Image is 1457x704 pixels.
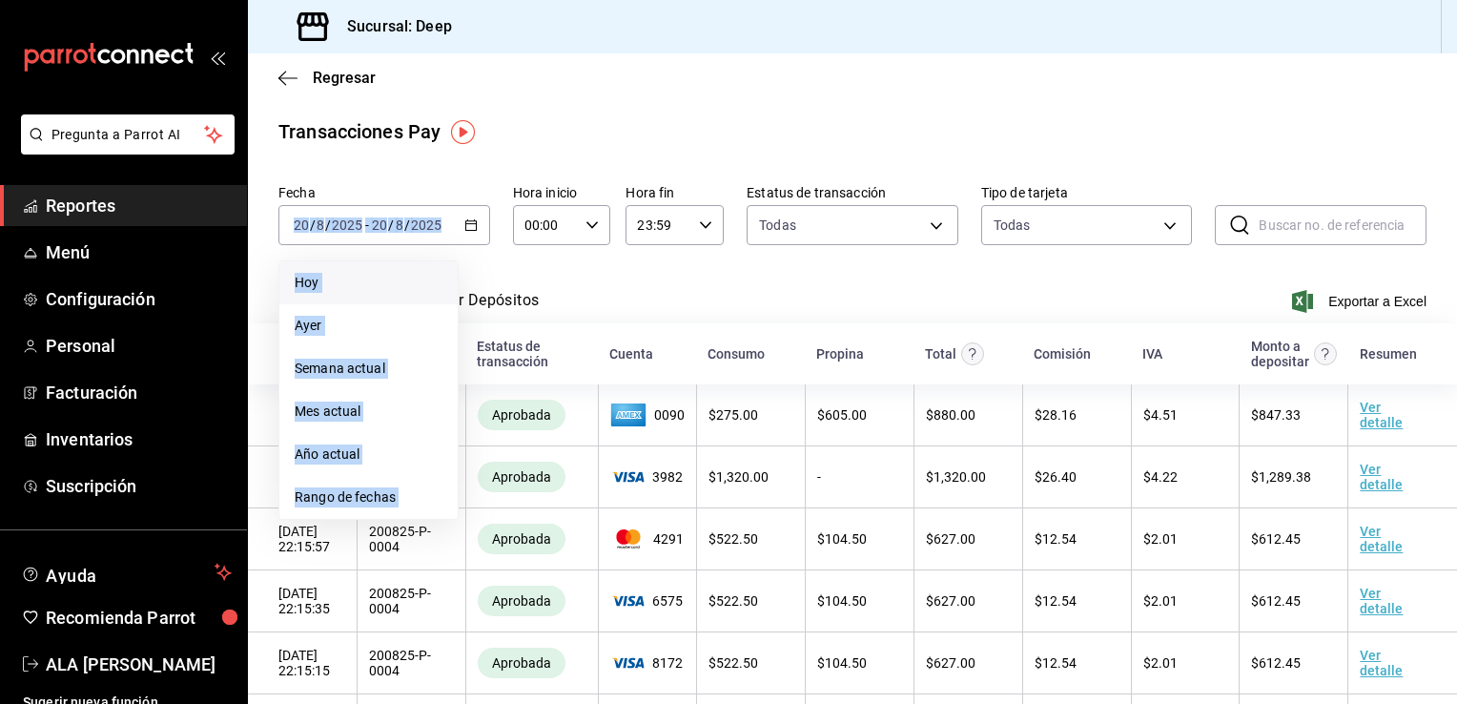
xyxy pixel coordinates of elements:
div: Total [925,346,956,362]
span: $ 104.50 [817,593,867,609]
button: Regresar [278,69,376,87]
div: Transacciones cobradas de manera exitosa. [478,400,565,430]
label: Tipo de tarjeta [981,186,1193,199]
span: $ 627.00 [926,655,975,671]
span: Configuración [46,286,232,312]
div: Comisión [1034,346,1091,362]
input: ---- [331,217,363,233]
span: Reportes [46,193,232,218]
span: / [404,217,410,233]
span: Hoy [295,273,442,293]
span: Año actual [295,445,442,465]
span: $ 28.16 [1035,407,1077,423]
a: Ver detalle [1360,400,1403,430]
span: Regresar [313,69,376,87]
input: -- [316,217,325,233]
span: Ayer [295,316,442,336]
svg: Este monto equivale al total pagado por el comensal antes de aplicar Comisión e IVA. [961,342,984,365]
span: $ 612.45 [1251,593,1301,609]
div: Transacciones cobradas de manera exitosa. [478,524,565,554]
a: Ver detalle [1360,586,1403,616]
span: Ayuda [46,561,207,584]
span: Aprobada [484,593,559,609]
span: $ 104.50 [817,655,867,671]
div: Monto a depositar [1251,339,1309,369]
span: $ 627.00 [926,531,975,547]
span: Menú [46,239,232,265]
input: -- [293,217,310,233]
span: $ 612.45 [1251,655,1301,671]
input: Buscar no. de referencia [1259,206,1426,244]
span: 6575 [610,593,685,609]
span: $ 880.00 [926,407,975,423]
span: Aprobada [484,531,559,547]
span: $ 1,320.00 [926,469,986,485]
span: $ 4.51 [1143,407,1178,423]
span: Pregunta a Parrot AI [51,125,205,145]
span: $ 12.54 [1035,593,1077,609]
span: $ 275.00 [708,407,758,423]
div: Todas [994,216,1031,235]
div: IVA [1142,346,1162,362]
td: [DATE] 22:15:57 [248,508,357,570]
span: $ 522.50 [708,531,758,547]
button: Tooltip marker [451,120,475,144]
span: $ 847.33 [1251,407,1301,423]
td: [DATE] 22:24:03 [248,446,357,508]
input: -- [371,217,388,233]
label: Hora inicio [513,186,611,199]
a: Ver detalle [1360,648,1403,678]
td: 200825-P-0004 [357,632,465,694]
label: Hora fin [626,186,724,199]
div: Transacciones Pay [278,117,441,146]
span: Recomienda Parrot [46,605,232,631]
td: 200825-P-0004 [357,570,465,632]
input: ---- [410,217,442,233]
svg: Este es el monto resultante del total pagado menos comisión e IVA. Esta será la parte que se depo... [1314,342,1337,365]
span: 3982 [610,469,685,485]
span: $ 104.50 [817,531,867,547]
div: Cuenta [609,346,653,362]
span: $ 2.01 [1143,531,1178,547]
button: Exportar a Excel [1296,290,1426,313]
span: $ 627.00 [926,593,975,609]
span: Suscripción [46,473,232,499]
button: open_drawer_menu [210,50,225,65]
span: $ 12.54 [1035,531,1077,547]
div: Transacciones cobradas de manera exitosa. [478,586,565,616]
span: $ 1,289.38 [1251,469,1311,485]
span: Personal [46,333,232,359]
div: Estatus de transacción [477,339,586,369]
span: ALA [PERSON_NAME] [46,652,232,677]
span: / [310,217,316,233]
span: $ 522.50 [708,593,758,609]
a: Pregunta a Parrot AI [13,138,235,158]
div: Transacciones cobradas de manera exitosa. [478,648,565,678]
span: Aprobada [484,469,559,485]
span: / [325,217,331,233]
span: Aprobada [484,407,559,423]
a: Ver detalle [1360,524,1403,554]
label: Estatus de transacción [747,186,958,199]
td: [DATE] 22:15:35 [248,570,357,632]
span: $ 2.01 [1143,655,1178,671]
span: 0090 [610,400,685,430]
span: Mes actual [295,402,442,422]
span: $ 26.40 [1035,469,1077,485]
button: Pregunta a Parrot AI [21,114,235,155]
span: $ 2.01 [1143,593,1178,609]
span: Aprobada [484,655,559,671]
span: $ 605.00 [817,407,867,423]
td: [DATE] 22:24:38 [248,384,357,446]
span: $ 4.22 [1143,469,1178,485]
h3: Sucursal: Deep [332,15,452,38]
button: Ver Depósitos [441,291,540,323]
span: Semana actual [295,359,442,379]
a: Ver detalle [1360,462,1403,492]
span: $ 522.50 [708,655,758,671]
span: / [388,217,394,233]
span: $ 12.54 [1035,655,1077,671]
input: -- [395,217,404,233]
div: Resumen [1360,346,1417,362]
